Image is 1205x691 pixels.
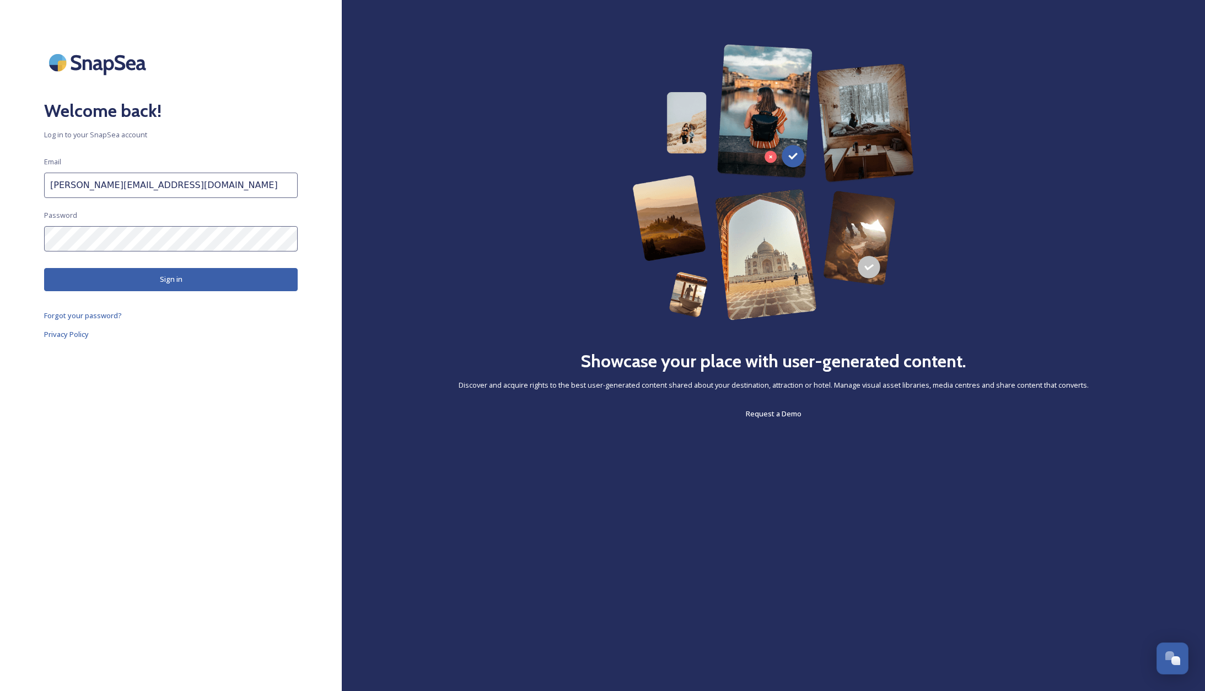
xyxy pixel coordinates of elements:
span: Privacy Policy [44,329,89,339]
button: Open Chat [1156,642,1188,674]
img: SnapSea Logo [44,44,154,81]
h2: Showcase your place with user-generated content. [580,348,966,374]
a: Request a Demo [746,407,801,420]
h2: Welcome back! [44,98,298,124]
button: Sign in [44,268,298,291]
span: Log in to your SnapSea account [44,130,298,140]
a: Privacy Policy [44,328,298,341]
span: Forgot your password? [44,310,122,320]
a: Forgot your password? [44,309,298,322]
span: Request a Demo [746,409,801,419]
img: 63b42ca75bacad526042e722_Group%20154-p-800.png [632,44,914,320]
input: john.doe@snapsea.io [44,173,298,198]
span: Email [44,157,61,167]
span: Discover and acquire rights to the best user-generated content shared about your destination, att... [459,380,1089,390]
span: Password [44,210,77,221]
